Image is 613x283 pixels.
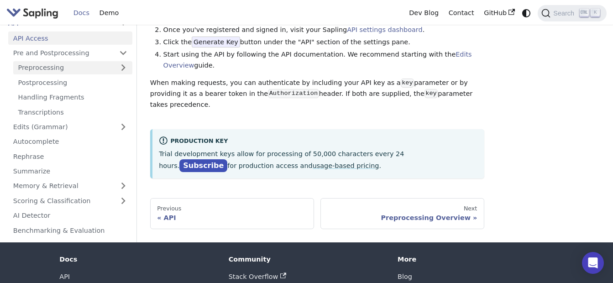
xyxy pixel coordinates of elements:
[347,26,422,33] a: API settings dashboard
[157,205,307,212] div: Previous
[150,198,314,229] a: PreviousAPI
[59,273,70,280] a: API
[398,273,412,280] a: Blog
[8,120,132,133] a: Edits (Grammar)
[13,61,132,74] a: Preprocessing
[8,238,132,252] a: Guardrails
[59,255,215,263] div: Docs
[550,10,580,17] span: Search
[268,89,319,98] code: Authorization
[13,90,132,104] a: Handling Fragments
[320,198,484,229] a: NextPreprocessing Overview
[404,6,443,20] a: Dev Blog
[229,273,286,280] a: Stack Overflow
[150,198,484,229] nav: Docs pages
[327,214,477,222] div: Preprocessing Overview
[179,159,227,173] a: Subscribe
[8,135,132,148] a: Autocomplete
[6,6,58,20] img: Sapling.ai
[192,37,240,47] span: Generate Key
[229,255,385,263] div: Community
[163,37,484,48] li: Click the button under the "API" section of the settings pane.
[8,224,132,237] a: Benchmarking & Evaluation
[8,179,132,193] a: Memory & Retrieval
[479,6,519,20] a: GitHub
[8,194,132,207] a: Scoring & Classification
[6,6,62,20] a: Sapling.ai
[163,25,484,36] li: Once you've registered and signed in, visit your Sapling .
[8,164,132,178] a: Summarize
[538,5,606,21] button: Search (Ctrl+K)
[313,162,379,169] a: usage-based pricing
[424,89,438,98] code: key
[398,255,554,263] div: More
[401,79,414,88] code: key
[68,6,94,20] a: Docs
[8,31,132,45] a: API Access
[591,9,600,17] kbd: K
[327,205,477,212] div: Next
[8,150,132,163] a: Rephrase
[159,149,477,172] p: Trial development keys allow for processing of 50,000 characters every 24 hours. for production a...
[8,46,132,59] a: Pre and Postprocessing
[150,78,484,110] p: When making requests, you can authenticate by including your API key as a parameter or by providi...
[444,6,479,20] a: Contact
[159,136,477,147] div: Production Key
[8,209,132,222] a: AI Detector
[582,252,604,274] div: Open Intercom Messenger
[13,76,132,89] a: Postprocessing
[13,105,132,119] a: Transcriptions
[163,49,484,71] li: Start using the API by following the API documentation. We recommend starting with the guide.
[157,214,307,222] div: API
[94,6,124,20] a: Demo
[520,6,533,20] button: Switch between dark and light mode (currently system mode)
